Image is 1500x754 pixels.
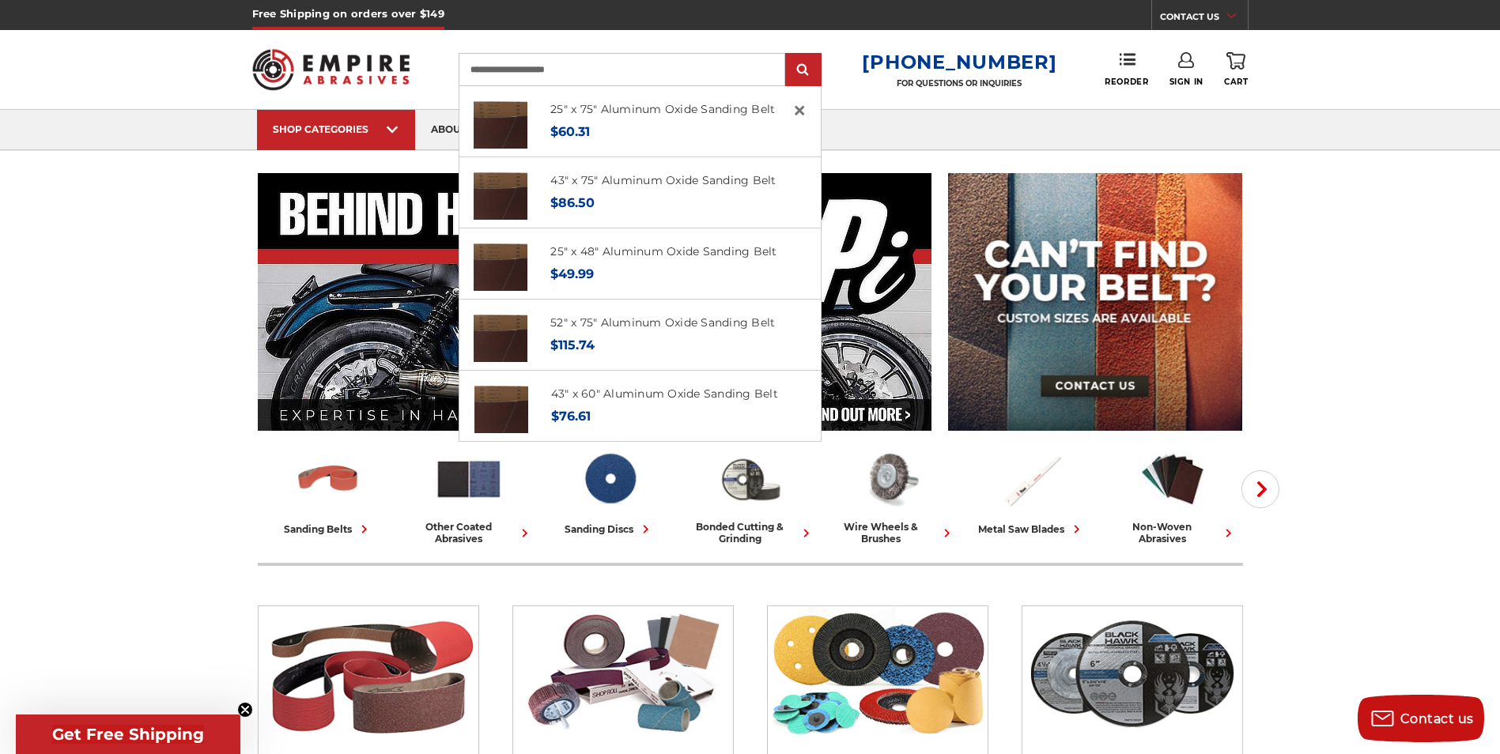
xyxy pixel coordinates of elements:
img: 43" x 75" Aluminum Oxide Sanding Belt [474,166,527,220]
img: Sanding Discs [575,445,644,513]
a: other coated abrasives [405,445,533,545]
div: Get Free ShippingClose teaser [16,714,240,754]
button: Contact us [1358,695,1484,742]
a: 25" x 75" Aluminum Oxide Sanding Belt [550,102,775,116]
img: 25" x 48" Aluminum Oxide Sanding Belt [474,237,527,291]
a: CONTACT US [1160,8,1248,30]
div: sanding belts [284,521,372,537]
div: metal saw blades [978,521,1085,537]
span: $49.99 [550,266,594,281]
input: Submit [788,55,819,86]
img: Bonded Cutting & Grinding [716,445,785,513]
span: Contact us [1400,711,1474,726]
a: sanding belts [264,445,392,537]
a: metal saw blades [968,445,1096,537]
div: SHOP CATEGORIES [273,123,399,135]
span: Cart [1224,77,1248,87]
img: Sanding Belts [293,445,363,513]
img: Bonded Cutting & Grinding [1022,606,1242,741]
a: 43" x 60" Aluminum Oxide Sanding Belt [551,386,778,401]
p: FOR QUESTIONS OR INQUIRIES [862,78,1056,89]
a: bonded cutting & grinding [686,445,814,545]
span: Sign In [1169,77,1203,87]
a: non-woven abrasives [1109,445,1237,545]
a: 43" x 75" Aluminum Oxide Sanding Belt [550,173,776,187]
span: $76.61 [551,409,591,424]
span: $115.74 [550,337,595,352]
img: Non-woven Abrasives [1138,445,1207,513]
a: Close [787,98,812,123]
div: non-woven abrasives [1109,521,1237,545]
span: $86.50 [550,195,595,210]
img: Empire Abrasives [252,39,410,100]
img: Banner for an interview featuring Horsepower Inc who makes Harley performance upgrades featured o... [258,173,932,431]
img: Metal Saw Blades [997,445,1067,513]
img: promo banner for custom belts. [948,173,1242,431]
a: about us [415,110,497,150]
a: Cart [1224,52,1248,87]
img: 25" x 75" Aluminum Oxide Sanding Belt [474,95,527,149]
span: Reorder [1105,77,1148,87]
a: sanding discs [546,445,674,537]
a: wire wheels & brushes [827,445,955,545]
img: 43" x 60" Aluminum Oxide Sanding Belt [474,379,528,433]
button: Close teaser [237,702,253,718]
span: Get Free Shipping [52,725,204,744]
div: other coated abrasives [405,521,533,545]
a: Reorder [1105,52,1148,86]
img: Wire Wheels & Brushes [856,445,926,513]
div: sanding discs [565,521,654,537]
div: wire wheels & brushes [827,521,955,545]
img: Other Coated Abrasives [434,445,504,513]
div: bonded cutting & grinding [686,521,814,545]
img: 52" x 75" Aluminum Oxide Sanding Belt [474,308,527,362]
a: 25" x 48" Aluminum Oxide Sanding Belt [550,244,776,258]
img: Sanding Discs [768,606,988,741]
a: 52" x 75" Aluminum Oxide Sanding Belt [550,315,775,330]
span: × [792,95,807,126]
img: Other Coated Abrasives [513,606,733,741]
button: Next [1241,470,1279,508]
img: Sanding Belts [259,606,478,741]
a: [PHONE_NUMBER] [862,51,1056,74]
span: $60.31 [550,124,590,139]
